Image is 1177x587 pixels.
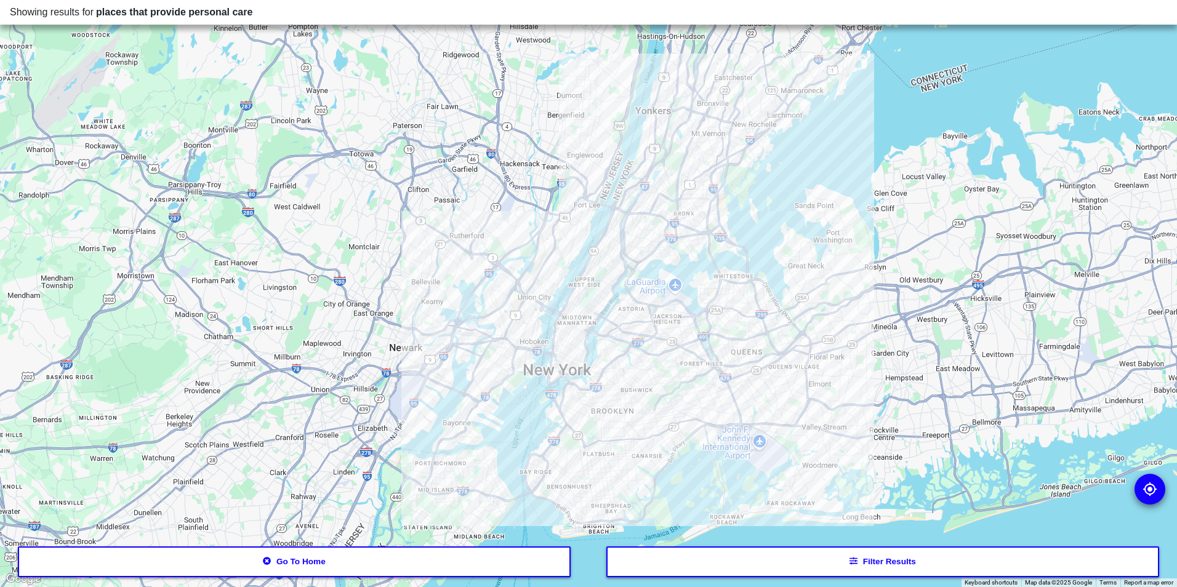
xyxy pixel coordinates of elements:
[1099,579,1117,586] a: Terms (opens in new tab)
[96,7,252,17] span: places that provide personal care
[1143,482,1157,497] img: go to my location
[965,578,1018,587] button: Keyboard shortcuts
[3,571,44,587] a: Open this area in Google Maps (opens a new window)
[3,571,44,587] img: Google
[1025,579,1092,586] span: Map data ©2025 Google
[606,546,1160,577] button: Filter results
[1124,579,1173,586] a: Report a map error
[18,546,571,577] button: Go to home
[10,5,1167,20] div: Showing results for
